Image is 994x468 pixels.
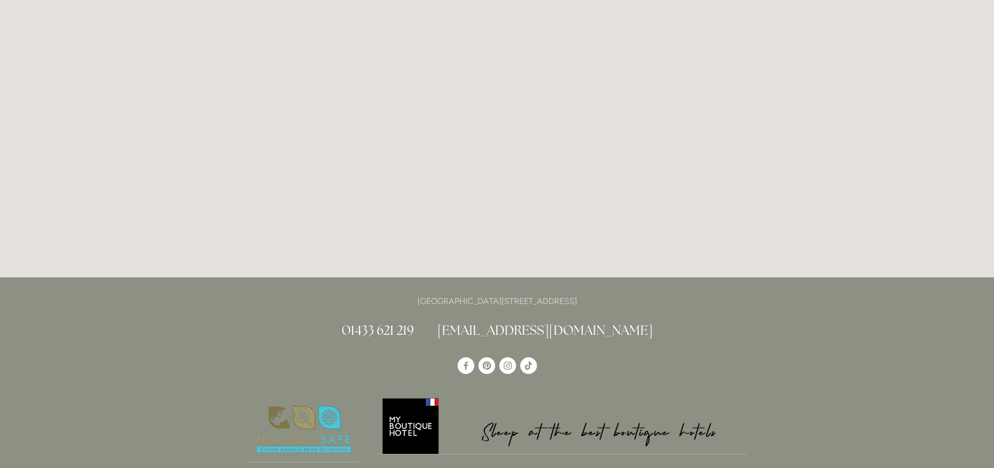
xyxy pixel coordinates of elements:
[377,396,747,454] img: My Boutique Hotel - Logo
[478,357,495,374] a: Pinterest
[458,357,474,374] a: Losehill House Hotel & Spa
[248,294,747,308] p: [GEOGRAPHIC_DATA][STREET_ADDRESS]
[437,322,653,338] a: [EMAIL_ADDRESS][DOMAIN_NAME]
[248,396,360,462] img: Nature's Safe - Logo
[342,322,414,338] a: 01433 621 219
[520,357,537,374] a: TikTok
[499,357,516,374] a: Instagram
[377,396,747,455] a: My Boutique Hotel - Logo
